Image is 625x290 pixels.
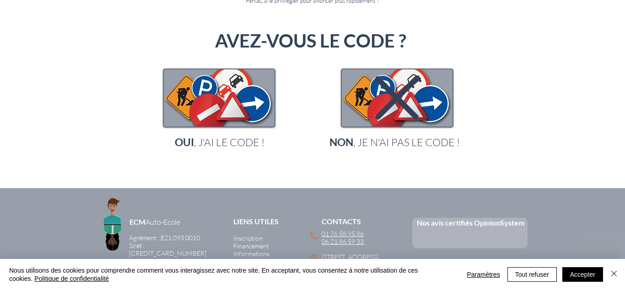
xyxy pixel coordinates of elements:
a: OUI, J'AI LE CODE ! [175,136,264,148]
a: Informations [233,250,269,258]
button: Accepter [562,267,603,282]
span: NON [329,136,353,148]
a: Inscription [233,234,263,242]
a: Nos avis certifiés OpinionSystem [417,218,524,227]
img: pngegg-3.png [164,69,275,127]
span: Auto-Ecole [145,217,180,227]
a: 06 21 86 59 33 [322,237,364,245]
iframe: Wix Chat [456,145,625,290]
span: , J'AI LE CODE ! [175,136,264,148]
img: pngegg-3.png [342,69,453,127]
button: Fermer [609,266,620,283]
a: Politique de confidentialité [34,275,109,282]
a: NON, JE N'AI PAS LE CODE ! [329,136,460,148]
a: Tarifs [233,258,248,265]
span: AVEZ-VOUS LE CODE ? [215,30,406,52]
a: ECM [129,217,145,226]
iframe: Embedded Content [429,228,513,248]
a: Financement [233,242,269,250]
a: 01 76 58 95 86 [322,230,364,237]
span: Paramètres [467,268,500,281]
img: Logo ECM en-tête.png [91,192,134,254]
button: Tout refuser [507,267,557,282]
span: LIENS UTILES [233,217,279,226]
img: Fermer [609,268,620,279]
span: , JE N'AI PAS LE CODE ! [329,136,460,148]
span: CONTACTS [322,217,361,226]
span: [STREET_ADDRESS] [322,253,378,261]
span: OUI [175,136,194,148]
span: Nous utilisons des cookies pour comprendre comment vous interagissez avec notre site. En acceptan... [9,266,456,283]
